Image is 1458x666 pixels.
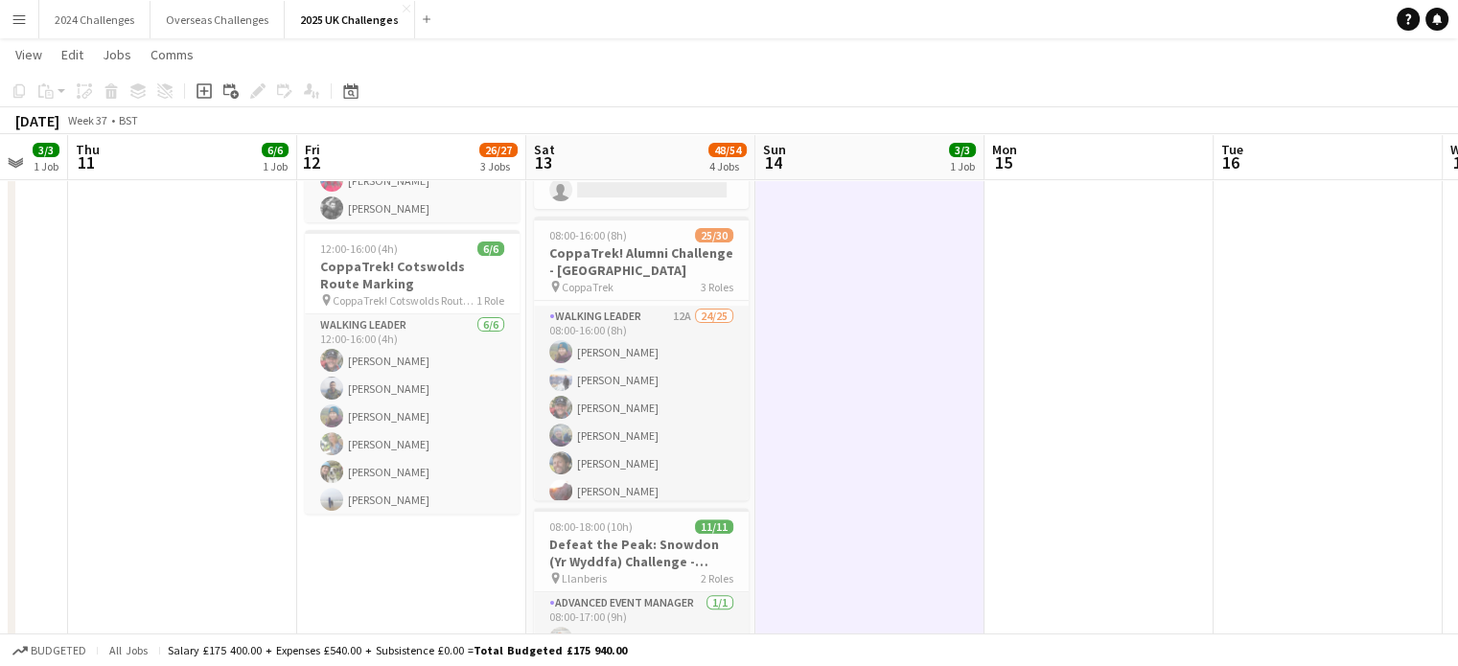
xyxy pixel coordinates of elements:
span: CoppaTrek! Cotswolds Route Marking [333,293,476,308]
span: 08:00-16:00 (8h) [549,228,627,242]
a: Edit [54,42,91,67]
div: 1 Job [263,159,288,173]
span: 6/6 [477,241,504,256]
span: 14 [760,151,786,173]
span: 16 [1218,151,1243,173]
span: 3/3 [949,143,976,157]
div: 1 Job [34,159,58,173]
span: Jobs [103,46,131,63]
a: Jobs [95,42,139,67]
button: 2025 UK Challenges [285,1,415,38]
span: Sat [534,141,555,158]
div: BST [119,113,138,127]
div: 4 Jobs [709,159,746,173]
app-job-card: 08:00-16:00 (8h)25/30CoppaTrek! Alumni Challenge - [GEOGRAPHIC_DATA] CoppaTrek3 Roles Walking Lea... [534,217,749,500]
button: 2024 Challenges [39,1,150,38]
app-card-role: Advanced Event Manager1/108:00-17:00 (9h)[PERSON_NAME] [534,592,749,657]
span: 13 [531,151,555,173]
app-job-card: 12:00-16:00 (4h)6/6CoppaTrek! Cotswolds Route Marking CoppaTrek! Cotswolds Route Marking1 RoleWal... [305,230,520,514]
span: 25/30 [695,228,733,242]
span: Llanberis [562,571,607,586]
span: 08:00-18:00 (10h) [549,519,633,534]
span: 48/54 [708,143,747,157]
span: Edit [61,46,83,63]
span: Sun [763,141,786,158]
span: 11/11 [695,519,733,534]
span: 3 Roles [701,280,733,294]
span: 3/3 [33,143,59,157]
span: All jobs [105,643,151,657]
button: Overseas Challenges [150,1,285,38]
span: Fri [305,141,320,158]
span: 11 [73,151,100,173]
span: 6/6 [262,143,289,157]
span: 15 [989,151,1017,173]
div: 3 Jobs [480,159,517,173]
a: Comms [143,42,201,67]
a: View [8,42,50,67]
h3: Defeat the Peak: Snowdon (Yr Wyddfa) Challenge - [PERSON_NAME] [MEDICAL_DATA] Support [534,536,749,570]
span: 12 [302,151,320,173]
span: 26/27 [479,143,518,157]
button: Budgeted [10,640,89,661]
span: 12:00-16:00 (4h) [320,241,398,256]
span: 1 Role [476,293,504,308]
span: Total Budgeted £175 940.00 [474,643,627,657]
span: 2 Roles [701,571,733,586]
span: Budgeted [31,644,86,657]
span: Comms [150,46,194,63]
h3: CoppaTrek! Cotswolds Route Marking [305,258,520,292]
span: CoppaTrek [562,280,613,294]
div: Salary £175 400.00 + Expenses £540.00 + Subsistence £0.00 = [168,643,627,657]
span: Tue [1221,141,1243,158]
div: 1 Job [950,159,975,173]
span: Week 37 [63,113,111,127]
app-card-role: Walking Leader6/612:00-16:00 (4h)[PERSON_NAME][PERSON_NAME][PERSON_NAME][PERSON_NAME][PERSON_NAME... [305,314,520,518]
h3: CoppaTrek! Alumni Challenge - [GEOGRAPHIC_DATA] [534,244,749,279]
span: View [15,46,42,63]
div: [DATE] [15,111,59,130]
span: Thu [76,141,100,158]
span: Mon [992,141,1017,158]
